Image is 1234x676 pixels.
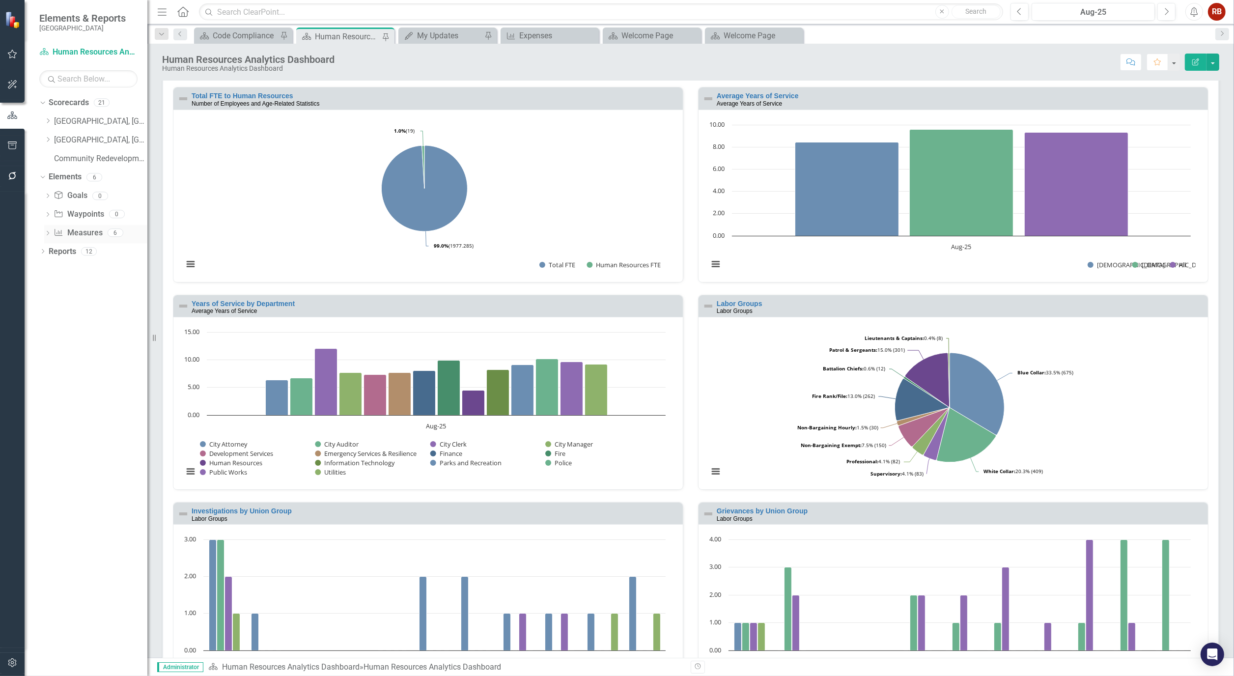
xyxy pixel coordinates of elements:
[866,657,884,666] text: Jan-25
[605,29,699,42] a: Welcome Page
[781,657,802,666] text: Nov-24
[39,47,138,58] a: Human Resources Analytics Dashboard
[200,440,248,449] button: Show City Attorney
[508,657,529,666] text: May-25
[222,662,360,672] a: Human Resources Analytics Dashboard
[157,662,203,672] span: Administrator
[698,87,1208,282] div: Double-Click to Edit
[339,372,362,415] path: Aug-25, 7.7. City Manager.
[504,614,511,651] path: May-25, 1. General Investigations.
[707,29,801,42] a: Welcome Page
[177,508,189,520] img: Not Defined
[339,372,362,415] g: City Manager, bar series 4 of 14 with 1 bar.
[709,590,721,599] text: 2.00
[555,440,593,449] text: City Manager
[797,424,857,431] tspan: Non-Bargaining Hourly:
[1025,132,1128,236] path: Aug-25, 9.32570423. All.
[1017,369,1046,376] tspan: Blue Collar:
[196,29,278,42] a: Code Compliance
[209,468,247,477] text: Public Works
[1086,540,1094,651] path: Jun-25, 4. General.
[750,623,757,651] path: Oct-24, 1. General.
[54,209,104,220] a: Waypoints
[792,595,800,651] path: Nov-24, 2. General.
[801,442,886,449] text: 7.5% (150)
[426,422,447,430] text: Aug-25
[983,468,1043,475] text: 20.3% (409)
[440,458,502,467] text: Parks and Recreation
[1044,623,1052,651] path: May-25, 1. General.
[420,577,427,651] path: Mar-25, 2. General Investigations.
[1179,260,1186,269] text: All
[192,92,293,100] a: Total FTE to Human Resources
[173,87,683,282] div: Double-Click to Edit
[315,440,359,449] button: Show City Auditor
[92,192,108,200] div: 0
[713,231,725,240] text: 0.00
[960,595,968,651] path: Mar-25, 2. General.
[184,464,197,478] button: View chart menu, Chart
[1208,3,1226,21] div: RB
[709,535,721,543] text: 4.00
[430,450,463,458] button: Show Finance
[213,29,278,42] div: Code Compliance
[434,242,474,249] text: (1977.285)
[905,353,950,407] path: Patrol & Sergeants, 301.
[734,623,1160,651] g: FOP, bar series 1 of 4 with 11 bars.
[364,662,501,672] div: Human Resources Analytics Dashboard
[188,382,199,391] text: 5.00
[1035,6,1151,18] div: Aug-25
[54,190,87,201] a: Goals
[635,657,655,666] text: Aug-25
[703,120,1203,280] div: Chart. Highcharts interactive chart.
[184,327,199,336] text: 15.00
[487,369,509,415] path: Aug-25, 8.17647059. Information Technology.
[252,614,259,651] path: Nov-24, 1. General Investigations.
[389,372,411,415] path: Aug-25, 7.71428571. Emergency Services & Resilience.
[829,346,877,353] tspan: Patrol & Sergeants:
[209,449,273,458] text: Development Services
[994,623,1002,651] path: Apr-25, 1. IAFF.
[703,327,1203,487] div: Chart. Highcharts interactive chart.
[394,127,415,134] text: (19)
[49,246,76,257] a: Reports
[703,327,1196,487] svg: Interactive chart
[717,515,753,522] small: Labor Groups
[184,535,196,543] text: 3.00
[952,5,1001,19] button: Search
[389,372,411,415] g: Emergency Services & Resilience, bar series 6 of 14 with 1 bar.
[177,93,189,105] img: Not Defined
[364,374,387,415] path: Aug-25, 7.34193548. Development Services.
[178,327,671,487] svg: Interactive chart
[424,657,445,666] text: Mar-25
[184,608,196,617] text: 1.00
[561,362,583,415] g: Public Works, bar series 13 of 14 with 1 bar.
[225,577,232,651] path: Oct-24, 2. IAFF Investigations.
[215,657,234,666] text: Oct-24
[1170,261,1186,269] button: Show All
[1162,540,1170,651] path: Aug-25, 4. IAFF.
[315,450,419,458] button: Show Emergency Services & Resilience
[918,595,925,651] path: Feb-25, 2. General.
[965,7,986,15] span: Search
[561,614,568,651] path: Jun-25, 1. IAFF Investigations.
[381,145,467,231] path: Total FTE, 1,977.285.
[315,348,337,415] path: Aug-25, 12. City Clerk.
[192,308,257,314] small: Average Years of Service
[611,614,618,651] path: Jul-25, 1. Non-Bargaining Investigations.
[785,567,792,651] path: Nov-24, 3. IAFF.
[184,257,197,271] button: View chart menu, Chart
[950,353,1005,435] path: Blue Collar, 675.
[200,468,247,477] button: Show Public Works
[1142,260,1209,269] text: [DEMOGRAPHIC_DATA]
[1033,657,1054,666] text: May-25
[937,407,996,462] path: White Collar, 409.
[1076,657,1095,666] text: Jun-25
[555,449,565,458] text: Fire
[54,116,147,127] a: [GEOGRAPHIC_DATA], [GEOGRAPHIC_DATA] Business Initiatives
[795,142,899,236] path: Aug-25, 8.43951613. Females.
[462,390,485,415] g: Human Resources, bar series 9 of 14 with 1 bar.
[950,657,970,666] text: Mar-25
[177,300,189,312] img: Not Defined
[54,227,102,239] a: Measures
